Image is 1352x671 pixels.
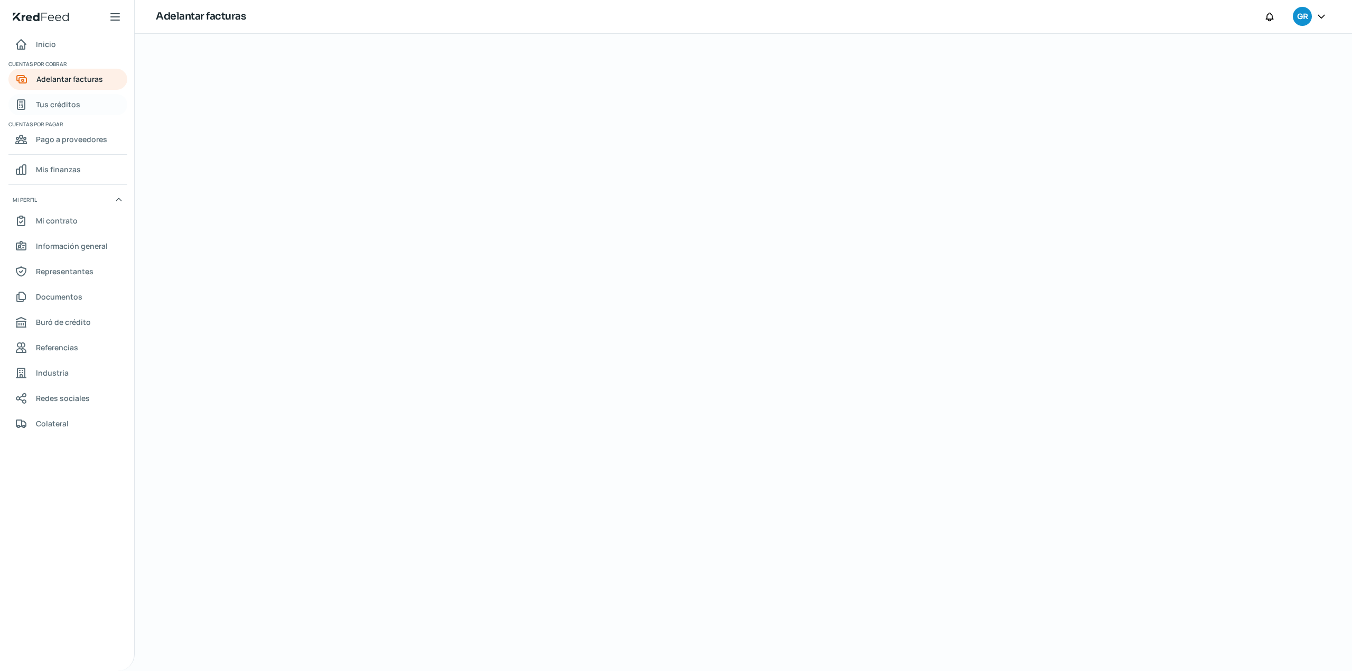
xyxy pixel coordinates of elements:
a: Inicio [8,34,127,55]
span: Colateral [36,417,69,430]
a: Mi contrato [8,210,127,231]
span: Industria [36,366,69,379]
span: Redes sociales [36,392,90,405]
span: Información general [36,239,108,253]
a: Documentos [8,286,127,307]
span: Documentos [36,290,82,303]
span: Representantes [36,265,93,278]
a: Mis finanzas [8,159,127,180]
span: Tus créditos [36,98,80,111]
span: Mis finanzas [36,163,81,176]
span: Pago a proveedores [36,133,107,146]
span: Buró de crédito [36,315,91,329]
a: Industria [8,362,127,384]
a: Tus créditos [8,94,127,115]
a: Adelantar facturas [8,69,127,90]
a: Buró de crédito [8,312,127,333]
span: Adelantar facturas [36,72,103,86]
span: Referencias [36,341,78,354]
a: Redes sociales [8,388,127,409]
a: Colateral [8,413,127,434]
span: GR [1297,11,1308,23]
h1: Adelantar facturas [156,9,246,24]
span: Mi contrato [36,214,78,227]
span: Inicio [36,38,56,51]
span: Mi perfil [13,195,37,204]
a: Representantes [8,261,127,282]
a: Información general [8,236,127,257]
span: Cuentas por pagar [8,119,126,129]
span: Cuentas por cobrar [8,59,126,69]
a: Referencias [8,337,127,358]
a: Pago a proveedores [8,129,127,150]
